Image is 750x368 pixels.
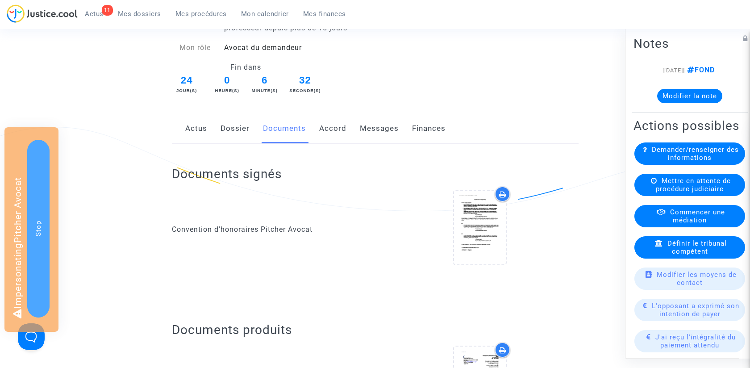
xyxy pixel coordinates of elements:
[185,114,207,143] a: Actus
[171,88,203,94] div: Jour(s)
[656,177,731,193] span: Mettre en attente de procédure judiciaire
[360,114,399,143] a: Messages
[172,166,282,182] h2: Documents signés
[172,224,369,235] div: Convention d'honoraires Pitcher Avocat
[221,114,250,143] a: Dossier
[102,5,113,16] div: 11
[165,62,327,73] div: Fin dans
[217,42,375,53] div: Avocat du demandeur
[111,7,168,21] a: Mes dossiers
[657,89,722,103] button: Modifier la note
[85,10,104,18] span: Actus
[662,67,685,74] span: [[DATE]]
[652,302,739,318] span: L'opposant a exprimé son intention de payer
[251,88,278,94] div: Minute(s)
[303,10,346,18] span: Mes finances
[241,10,289,18] span: Mon calendrier
[165,42,218,53] div: Mon rôle
[27,140,50,318] button: Stop
[319,114,346,143] a: Accord
[4,127,58,332] div: Impersonating
[263,114,306,143] a: Documents
[234,7,296,21] a: Mon calendrier
[252,73,278,88] span: 6
[670,208,725,224] span: Commencer une médiation
[667,239,727,255] span: Définir le tribunal compétent
[685,66,715,74] span: FOND
[655,333,736,349] span: J'ai reçu l'intégralité du paiement attendu
[296,7,353,21] a: Mes finances
[78,7,111,21] a: 11Actus
[7,4,78,23] img: jc-logo.svg
[34,221,42,236] span: Stop
[652,146,739,162] span: Demander/renseigner des informations
[18,323,45,350] iframe: Help Scout Beacon - Open
[633,36,746,51] h2: Notes
[657,271,737,287] span: Modifier les moyens de contact
[172,322,579,338] h2: Documents produits
[118,10,161,18] span: Mes dossiers
[412,114,446,143] a: Finances
[633,118,746,134] h2: Actions possibles
[175,10,227,18] span: Mes procédures
[171,73,203,88] span: 24
[289,88,321,94] div: Seconde(s)
[168,7,234,21] a: Mes procédures
[214,88,240,94] div: Heure(s)
[289,73,321,88] span: 32
[214,73,240,88] span: 0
